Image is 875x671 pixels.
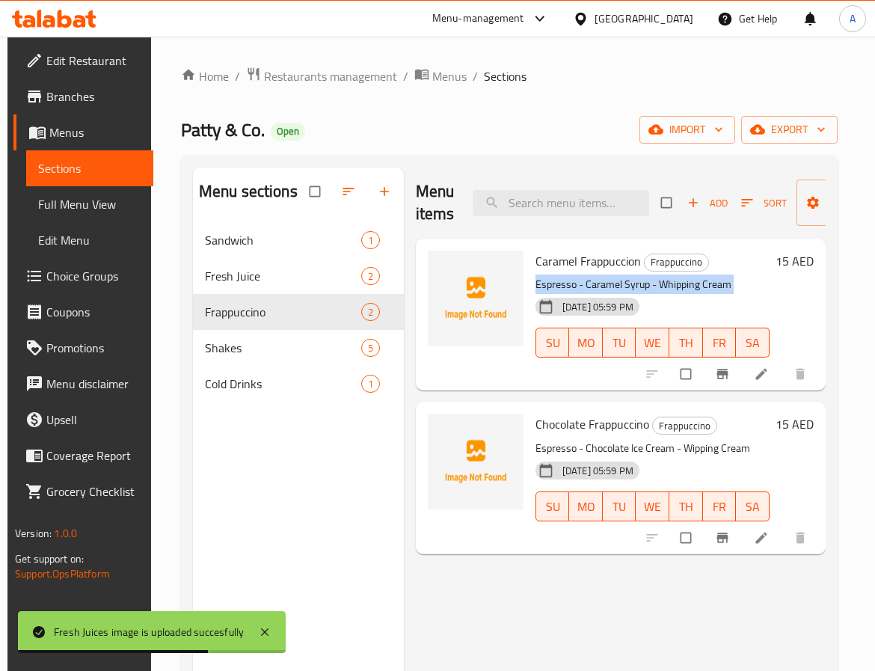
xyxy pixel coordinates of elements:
img: Chocolate Frappuccino [428,414,524,509]
span: 2 [362,269,379,284]
span: Full Menu View [38,195,141,213]
h2: Menu sections [199,180,298,203]
li: / [235,67,240,85]
span: [DATE] 05:59 PM [556,300,639,314]
a: Promotions [13,330,153,366]
h6: 15 AED [776,414,814,435]
button: TH [669,491,703,521]
div: Shakes5 [193,330,404,366]
button: WE [636,328,669,358]
div: Fresh Juice2 [193,258,404,294]
button: SA [736,328,770,358]
a: Home [181,67,229,85]
span: Open [271,125,305,138]
span: SA [742,496,764,518]
a: Full Menu View [26,186,153,222]
span: 5 [362,341,379,355]
span: Edit Menu [38,231,141,249]
div: items [361,231,380,249]
button: SA [736,491,770,521]
a: Upsell [13,402,153,438]
span: SU [542,332,563,354]
span: Coverage Report [46,447,141,465]
span: SU [542,496,563,518]
button: MO [569,491,603,521]
a: Edit menu item [754,530,772,545]
span: MO [575,496,597,518]
span: Sort [741,194,787,212]
a: Support.OpsPlatform [15,564,110,583]
span: Add item [684,192,731,215]
span: Edit Restaurant [46,52,141,70]
img: Caramel Frappuccion [428,251,524,346]
span: Branches [46,88,141,105]
span: A [850,10,856,27]
p: Espresso - Chocolate Ice Cream - Wipping Cream [535,439,770,458]
span: 1.0.0 [55,524,78,543]
a: Menus [13,114,153,150]
button: MO [569,328,603,358]
div: [GEOGRAPHIC_DATA] [595,10,693,27]
span: Sections [38,159,141,177]
input: search [473,190,649,216]
button: SU [535,328,569,358]
a: Sections [26,150,153,186]
h6: 15 AED [776,251,814,272]
button: import [639,116,735,144]
span: Shakes [205,339,361,357]
span: MO [575,332,597,354]
button: FR [703,328,737,358]
span: FR [709,496,731,518]
div: items [361,375,380,393]
a: Coverage Report [13,438,153,474]
span: TU [609,332,630,354]
div: Frappuccino [652,417,717,435]
div: Frappuccino2 [193,294,404,330]
span: TH [675,332,697,354]
div: items [361,339,380,357]
a: Choice Groups [13,258,153,294]
span: Cold Drinks [205,375,361,393]
span: Frappuccino [205,303,361,321]
button: TU [603,328,636,358]
span: Menu disclaimer [46,375,141,393]
span: WE [642,496,663,518]
span: [DATE] 05:59 PM [556,464,639,478]
a: Menu disclaimer [13,366,153,402]
nav: Menu sections [193,216,404,408]
a: Edit Restaurant [13,43,153,79]
span: Menus [49,123,141,141]
span: Frappuccino [645,254,708,271]
span: 1 [362,233,379,248]
button: WE [636,491,669,521]
span: TH [675,496,697,518]
div: Frappuccino [644,254,709,272]
button: Add [684,192,731,215]
span: 1 [362,377,379,391]
span: export [753,120,826,139]
span: Menus [432,67,467,85]
span: Fresh Juice [205,267,361,285]
div: Sandwich1 [193,222,404,258]
div: items [361,267,380,285]
button: TH [669,328,703,358]
div: Menu-management [432,10,524,28]
button: Sort [737,192,790,215]
span: Select to update [672,524,703,552]
button: Add section [368,175,404,208]
span: 2 [362,305,379,319]
button: delete [784,358,820,390]
span: Chocolate Frappuccino [535,413,649,435]
a: Grocery Checklist [13,474,153,509]
button: Branch-specific-item [706,358,742,390]
button: delete [784,521,820,554]
div: Cold Drinks1 [193,366,404,402]
li: / [403,67,408,85]
button: Branch-specific-item [706,521,742,554]
span: Patty & Co. [181,113,265,147]
div: Fresh Juices image is uploaded succesfully [54,624,244,640]
span: Sandwich [205,231,361,249]
span: Choice Groups [46,267,141,285]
